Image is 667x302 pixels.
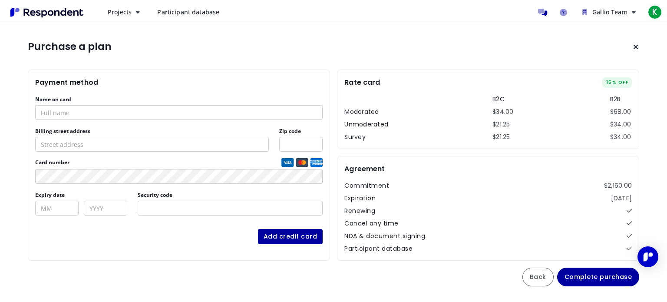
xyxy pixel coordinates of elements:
th: B2C [492,95,514,104]
dt: Participant database [344,244,413,253]
th: Survey [344,133,396,142]
td: $21.25 [492,120,514,129]
label: Billing street address [35,128,90,135]
h1: Purchase a plan [28,41,112,53]
img: Respondent [7,5,87,20]
th: B2B [610,95,632,104]
td: $68.00 [610,107,632,116]
span: Gallio Team [592,8,627,16]
button: Gallio Team [575,4,643,20]
button: Projects [101,4,147,20]
a: Participant database [150,4,226,20]
span: Card number [35,159,280,166]
button: Back [522,268,554,286]
label: Zip code [279,128,301,135]
label: Security code [138,192,172,199]
a: Message participants [534,3,551,21]
dt: Cancel any time [344,219,399,228]
h2: Rate card [344,77,380,88]
img: visa credit card logo [281,158,294,167]
button: Keep current plan [627,38,644,56]
label: Expiry date [35,192,65,199]
span: Participant database [157,8,219,16]
td: $34.00 [492,107,514,116]
dt: Expiration [344,194,376,203]
h2: Agreement [344,163,385,174]
dt: Renewing [344,206,375,216]
input: Street address [35,137,269,152]
button: Add credit card [258,229,323,244]
a: Help and support [555,3,572,21]
input: YYYY [84,201,127,216]
img: mastercard credit card logo [296,158,308,167]
td: $21.25 [492,133,514,142]
th: Moderated [344,107,396,116]
button: K [646,4,664,20]
button: Complete purchase [557,268,640,286]
th: Unmoderated [344,120,396,129]
span: 15% OFF [602,77,632,88]
span: Projects [108,8,132,16]
dd: $2,160.00 [604,181,632,190]
dt: Commitment [344,181,389,190]
td: $34.00 [610,133,632,142]
span: K [648,5,662,19]
h2: Payment method [35,77,98,88]
input: MM [35,201,79,216]
td: $34.00 [610,120,632,129]
div: Open Intercom Messenger [637,246,658,267]
img: amex credit card logo [310,158,323,167]
dd: [DATE] [611,194,632,203]
input: Full name [35,105,323,120]
dt: NDA & document signing [344,232,425,241]
label: Name on card [35,96,71,103]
